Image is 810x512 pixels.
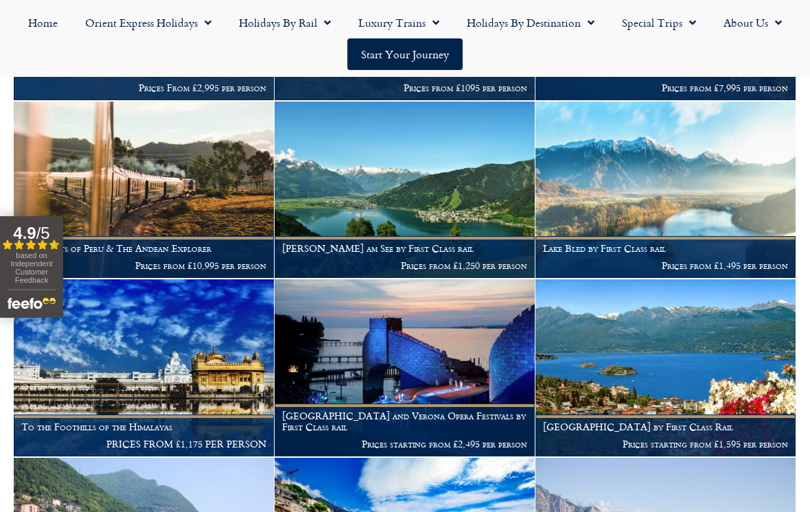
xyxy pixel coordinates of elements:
h1: Highlights of Peru & The Andean Explorer [21,243,266,254]
a: Start your Journey [347,38,463,70]
a: Holidays by Destination [453,7,608,38]
nav: Menu [7,7,803,70]
p: Prices from £1095 per person [282,82,527,93]
p: Prices from £1,250 per person [282,260,527,271]
a: [PERSON_NAME] am See by First Class rail Prices from £1,250 per person [275,102,535,279]
a: About Us [710,7,796,38]
a: [GEOGRAPHIC_DATA] and Verona Opera Festivals by First Class rail Prices starting from £2,495 per ... [275,279,535,457]
a: Lake Bled by First Class rail Prices from £1,495 per person [535,102,796,279]
h1: [PERSON_NAME] am See by First Class rail [282,243,527,254]
h1: Lake Bled by First Class rail [543,243,788,254]
p: Prices starting from £2,495 per person [282,439,527,450]
a: Highlights of Peru & The Andean Explorer Prices from £10,995 per person [14,102,275,279]
p: PRICES FROM £1,175 PER PERSON [21,439,266,450]
a: [GEOGRAPHIC_DATA] by First Class Rail Prices starting from £1,595 per person [535,279,796,457]
a: Holidays by Rail [225,7,345,38]
p: Prices from £7,995 per person [543,82,788,93]
h1: To the Foothills of the Himalayas [21,421,266,432]
a: Luxury Trains [345,7,453,38]
p: Prices From £2,995 per person [21,82,266,93]
h1: [GEOGRAPHIC_DATA] and Verona Opera Festivals by First Class rail [282,410,527,432]
p: Prices from £10,995 per person [21,260,266,271]
p: Prices from £1,495 per person [543,260,788,271]
a: To the Foothills of the Himalayas PRICES FROM £1,175 PER PERSON [14,279,275,457]
h1: [GEOGRAPHIC_DATA] by First Class Rail [543,421,788,432]
a: Home [14,7,71,38]
p: Prices starting from £1,595 per person [543,439,788,450]
a: Orient Express Holidays [71,7,225,38]
a: Special Trips [608,7,710,38]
